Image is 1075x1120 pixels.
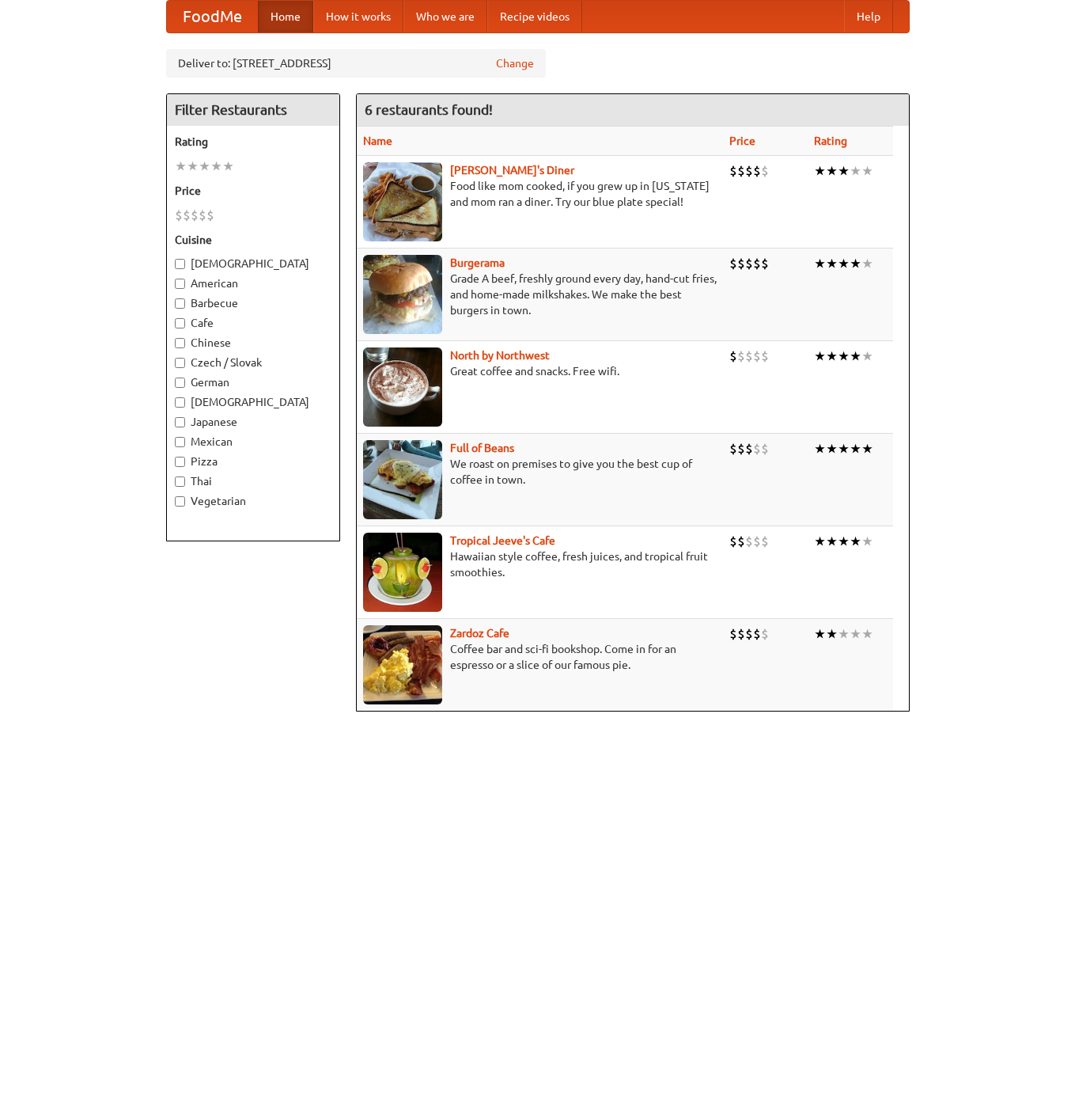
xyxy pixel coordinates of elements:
[175,335,331,351] label: Chinese
[496,55,534,71] a: Change
[814,255,826,272] li: ★
[175,473,331,489] label: Thai
[175,434,331,450] label: Mexican
[861,533,873,550] li: ★
[313,1,403,32] a: How it works
[737,625,745,643] li: $
[814,162,826,180] li: ★
[363,162,442,241] img: sallys.jpg
[450,627,509,640] a: Zardoz Cafe
[175,158,187,175] li: ★
[761,533,769,550] li: $
[450,164,574,177] a: [PERSON_NAME]'s Diner
[850,255,861,272] li: ★
[826,533,838,550] li: ★
[175,397,185,408] input: [DEMOGRAPHIC_DATA]
[861,440,873,457] li: ★
[175,315,331,331] label: Cafe
[175,298,185,309] input: Barbecue
[729,347,737,365] li: $
[363,363,717,379] p: Great coffee and snacks. Free wifi.
[167,94,339,126] h4: Filter Restaurants
[175,378,185,388] input: German
[199,207,206,224] li: $
[363,456,717,488] p: We roast on premises to give you the best cup of coffee in town.
[175,279,185,289] input: American
[826,162,838,180] li: ★
[175,358,185,368] input: Czech / Slovak
[753,440,761,457] li: $
[450,256,505,269] a: Burgerama
[745,625,753,643] li: $
[761,255,769,272] li: $
[206,207,214,224] li: $
[175,454,331,469] label: Pizza
[222,158,234,175] li: ★
[175,493,331,509] label: Vegetarian
[365,102,493,117] ng-pluralize: 6 restaurants found!
[814,440,826,457] li: ★
[861,625,873,643] li: ★
[753,162,761,180] li: $
[175,496,185,507] input: Vegetarian
[737,533,745,550] li: $
[844,1,893,32] a: Help
[175,259,185,269] input: [DEMOGRAPHIC_DATA]
[403,1,487,32] a: Who we are
[175,414,331,430] label: Japanese
[210,158,222,175] li: ★
[175,256,331,271] label: [DEMOGRAPHIC_DATA]
[737,162,745,180] li: $
[729,135,755,147] a: Price
[745,440,753,457] li: $
[753,625,761,643] li: $
[745,347,753,365] li: $
[753,347,761,365] li: $
[729,625,737,643] li: $
[183,207,191,224] li: $
[838,440,850,457] li: ★
[258,1,313,32] a: Home
[737,255,745,272] li: $
[450,534,555,547] b: Tropical Jeeve's Cafe
[363,440,442,519] img: beans.jpg
[850,347,861,365] li: ★
[175,394,331,410] label: [DEMOGRAPHIC_DATA]
[363,533,442,612] img: jeeves.jpg
[187,158,199,175] li: ★
[737,347,745,365] li: $
[363,271,717,318] p: Grade A beef, freshly ground every day, hand-cut fries, and home-made milkshakes. We make the bes...
[838,625,850,643] li: ★
[175,183,331,199] h5: Price
[761,625,769,643] li: $
[175,374,331,390] label: German
[761,440,769,457] li: $
[753,533,761,550] li: $
[363,347,442,427] img: north.jpg
[175,275,331,291] label: American
[175,338,185,348] input: Chinese
[729,533,737,550] li: $
[175,437,185,447] input: Mexican
[175,207,183,224] li: $
[850,533,861,550] li: ★
[838,533,850,550] li: ★
[761,347,769,365] li: $
[175,355,331,370] label: Czech / Slovak
[166,49,546,78] div: Deliver to: [STREET_ADDRESS]
[175,318,185,328] input: Cafe
[861,255,873,272] li: ★
[199,158,210,175] li: ★
[363,625,442,704] img: zardoz.jpg
[826,347,838,365] li: ★
[838,255,850,272] li: ★
[175,476,185,487] input: Thai
[450,442,514,454] b: Full of Beans
[838,347,850,365] li: ★
[363,641,717,673] p: Coffee bar and sci-fi bookshop. Come in for an espresso or a slice of our famous pie.
[363,135,392,147] a: Name
[175,232,331,248] h5: Cuisine
[814,135,847,147] a: Rating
